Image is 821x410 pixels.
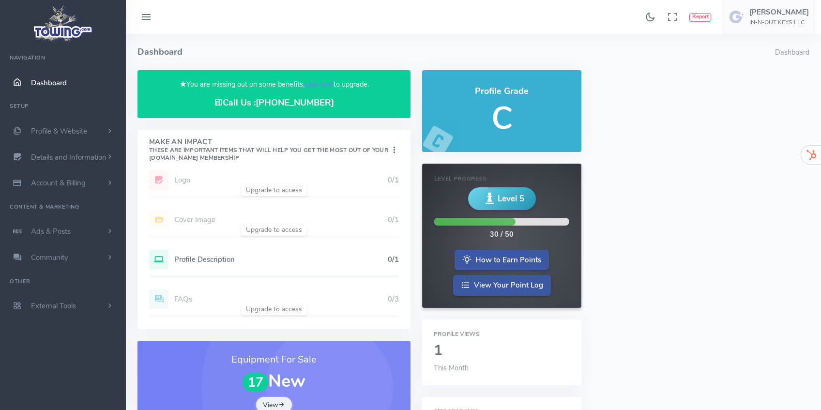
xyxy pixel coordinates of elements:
[388,256,399,263] h5: 0/1
[498,193,524,205] span: Level 5
[434,363,469,373] span: This Month
[729,9,745,25] img: user-image
[31,126,87,136] span: Profile & Website
[31,78,67,88] span: Dashboard
[256,97,334,108] a: [PHONE_NUMBER]
[174,256,388,263] h5: Profile Description
[31,301,76,311] span: External Tools
[149,98,399,108] h4: Call Us :
[149,352,399,367] h3: Equipment For Sale
[149,138,389,162] h4: Make An Impact
[304,79,334,89] a: click here
[749,19,809,26] h6: IN-N-OUT KEYS LLC
[30,3,96,44] img: logo
[137,34,775,70] h4: Dashboard
[31,178,86,188] span: Account & Billing
[434,87,570,96] h4: Profile Grade
[434,331,570,337] h6: Profile Views
[689,13,711,22] button: Report
[149,372,399,392] h1: New
[31,253,68,262] span: Community
[453,275,551,296] a: View Your Point Log
[434,176,569,182] h6: Level Progress
[749,8,809,16] h5: [PERSON_NAME]
[455,250,549,271] a: How to Earn Points
[490,229,514,240] div: 30 / 50
[149,79,399,90] p: You are missing out on some benefits, to upgrade.
[31,152,106,162] span: Details and Information
[243,373,269,393] span: 17
[434,101,570,136] h5: C
[775,47,809,58] li: Dashboard
[31,227,71,236] span: Ads & Posts
[149,146,388,162] small: These are important items that will help you get the most out of your [DOMAIN_NAME] Membership
[434,343,570,359] h2: 1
